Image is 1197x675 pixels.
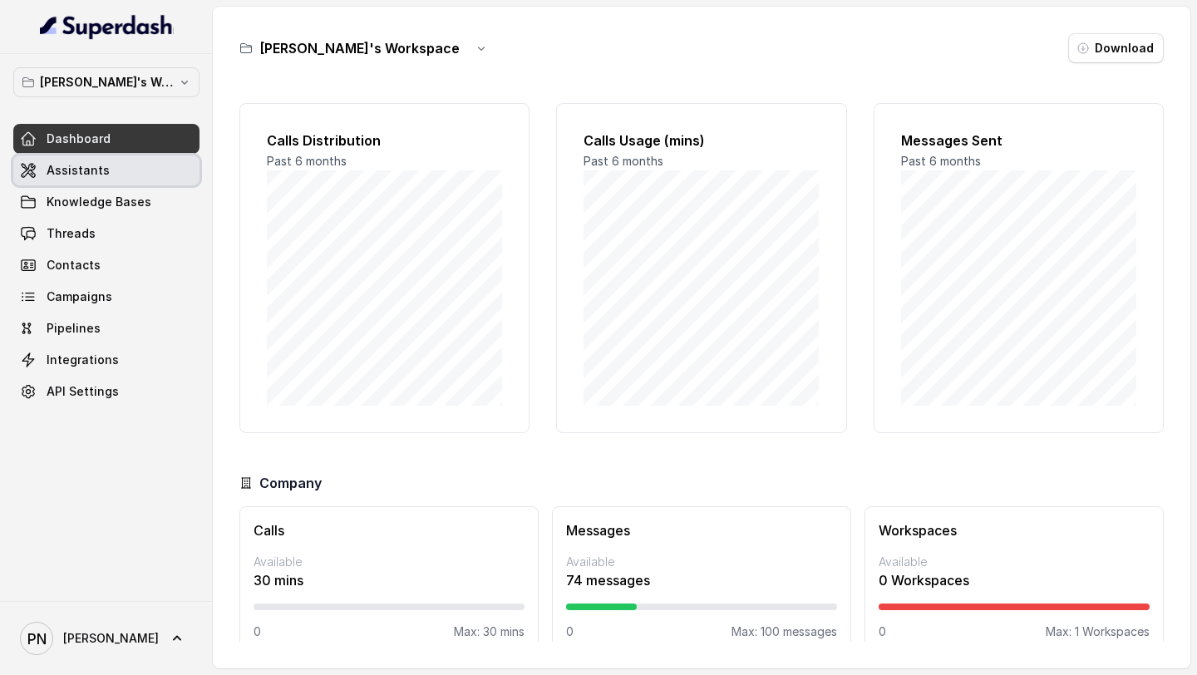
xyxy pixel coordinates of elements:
a: Dashboard [13,124,199,154]
a: Campaigns [13,282,199,312]
a: Knowledge Bases [13,187,199,217]
span: API Settings [47,383,119,400]
span: Past 6 months [584,154,663,168]
button: Download [1068,33,1164,63]
h2: Calls Usage (mins) [584,131,819,150]
span: Past 6 months [901,154,981,168]
p: Max: 30 mins [454,623,525,640]
p: 0 [254,623,261,640]
p: Max: 100 messages [731,623,837,640]
a: Assistants [13,155,199,185]
p: 0 [879,623,886,640]
img: light.svg [40,13,174,40]
a: API Settings [13,377,199,406]
a: Integrations [13,345,199,375]
p: 74 messages [566,570,837,590]
a: [PERSON_NAME] [13,615,199,662]
button: [PERSON_NAME]'s Workspace [13,67,199,97]
span: Dashboard [47,131,111,147]
h3: [PERSON_NAME]'s Workspace [259,38,460,58]
p: Max: 1 Workspaces [1046,623,1150,640]
span: Pipelines [47,320,101,337]
h3: Calls [254,520,525,540]
h2: Calls Distribution [267,131,502,150]
p: Available [254,554,525,570]
a: Threads [13,219,199,249]
p: 0 Workspaces [879,570,1150,590]
h3: Company [259,473,322,493]
p: 0 [566,623,574,640]
span: Campaigns [47,288,112,305]
text: PN [27,630,47,648]
p: 30 mins [254,570,525,590]
h2: Messages Sent [901,131,1136,150]
a: Contacts [13,250,199,280]
a: Pipelines [13,313,199,343]
p: Available [879,554,1150,570]
h3: Workspaces [879,520,1150,540]
span: Integrations [47,352,119,368]
h3: Messages [566,520,837,540]
span: Contacts [47,257,101,273]
span: Knowledge Bases [47,194,151,210]
p: Available [566,554,837,570]
p: [PERSON_NAME]'s Workspace [40,72,173,92]
span: Assistants [47,162,110,179]
span: [PERSON_NAME] [63,630,159,647]
span: Past 6 months [267,154,347,168]
span: Threads [47,225,96,242]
